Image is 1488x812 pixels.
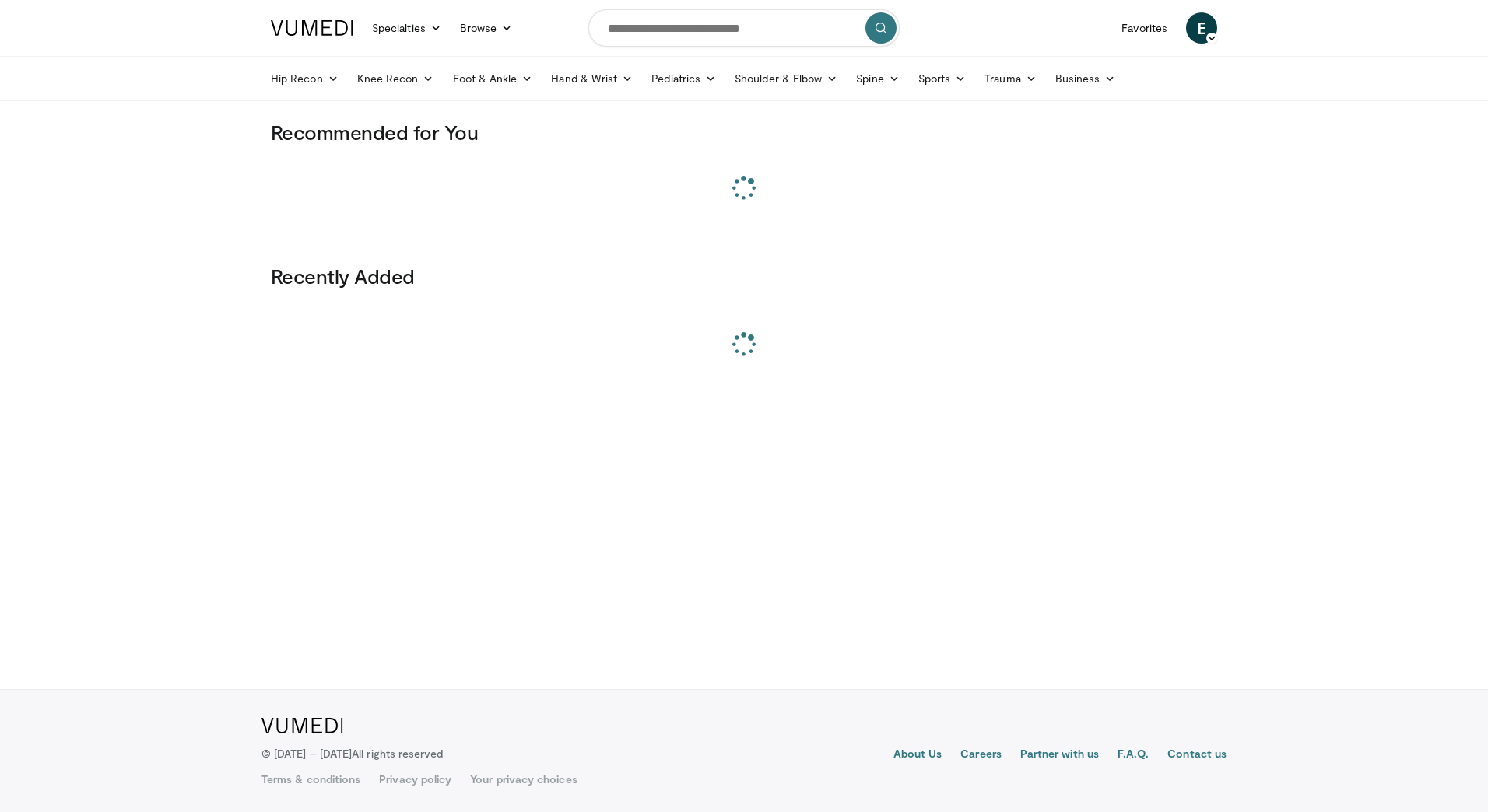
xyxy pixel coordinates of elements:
[1020,746,1099,765] a: Partner with us
[271,20,353,36] img: VuMedi Logo
[352,747,443,760] span: All rights reserved
[893,746,942,765] a: About Us
[363,12,451,44] a: Specialties
[1167,746,1227,765] a: Contact us
[1112,12,1177,44] a: Favorites
[542,63,642,94] a: Hand & Wrist
[348,63,444,94] a: Knee Recon
[261,746,444,761] p: © [DATE] – [DATE]
[379,772,451,787] a: Privacy policy
[261,772,360,787] a: Terms & conditions
[444,63,542,94] a: Foot & Ankle
[960,746,1002,765] a: Careers
[451,12,522,44] a: Browse
[1118,746,1149,765] a: F.A.Q.
[725,63,847,94] a: Shoulder & Elbow
[470,772,577,787] a: Your privacy choices
[261,63,348,94] a: Hip Recon
[1186,12,1217,44] a: E
[261,718,343,733] img: VuMedi Logo
[642,63,725,94] a: Pediatrics
[1046,63,1125,94] a: Business
[847,63,908,94] a: Spine
[975,63,1046,94] a: Trauma
[271,120,1217,145] h3: Recommended for You
[271,264,1217,289] h3: Recently Added
[909,63,976,94] a: Sports
[588,9,900,47] input: Search topics, interventions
